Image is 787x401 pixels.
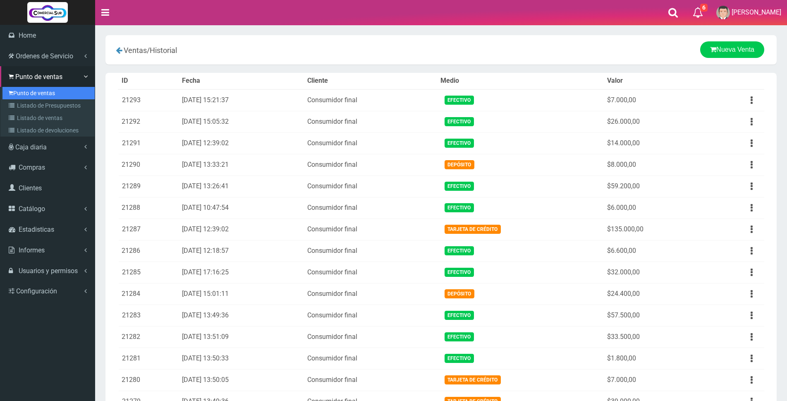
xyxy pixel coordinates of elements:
[2,112,95,124] a: Listado de ventas
[437,73,604,89] th: Medio
[118,132,179,154] td: 21291
[445,268,474,276] span: Efectivo
[179,219,304,240] td: [DATE] 12:39:02
[179,240,304,262] td: [DATE] 12:18:57
[150,46,177,55] span: Historial
[716,6,730,19] img: User Image
[179,132,304,154] td: [DATE] 12:39:02
[19,163,45,171] span: Compras
[15,73,62,81] span: Punto de ventas
[19,267,78,275] span: Usuarios y permisos
[179,154,304,175] td: [DATE] 13:33:21
[445,117,474,126] span: Efectivo
[179,262,304,283] td: [DATE] 17:16:25
[304,305,437,326] td: Consumidor final
[304,326,437,348] td: Consumidor final
[16,52,73,60] span: Ordenes de Servicio
[118,240,179,262] td: 21286
[445,375,500,384] span: Tarjeta de Crédito
[604,348,705,369] td: $1.800,00
[27,2,68,23] img: Logo grande
[604,111,705,132] td: $26.000,00
[604,219,705,240] td: $135.000,00
[700,4,708,12] span: 6
[445,96,474,104] span: Efectivo
[179,197,304,219] td: [DATE] 10:47:54
[445,139,474,147] span: Efectivo
[304,348,437,369] td: Consumidor final
[604,305,705,326] td: $57.500,00
[445,203,474,212] span: Efectivo
[179,326,304,348] td: [DATE] 13:51:09
[19,246,45,254] span: Informes
[118,369,179,391] td: 21280
[19,184,42,192] span: Clientes
[604,262,705,283] td: $32.000,00
[118,175,179,197] td: 21289
[604,283,705,305] td: $24.400,00
[179,89,304,111] td: [DATE] 15:21:37
[118,154,179,175] td: 21290
[118,89,179,111] td: 21293
[604,154,705,175] td: $8.000,00
[604,132,705,154] td: $14.000,00
[604,369,705,391] td: $7.000,00
[118,262,179,283] td: 21285
[732,8,781,16] span: [PERSON_NAME]
[445,289,474,298] span: Depósito
[304,89,437,111] td: Consumidor final
[112,41,331,58] div: /
[179,305,304,326] td: [DATE] 13:49:36
[304,219,437,240] td: Consumidor final
[118,111,179,132] td: 21292
[179,348,304,369] td: [DATE] 13:50:33
[2,87,95,99] a: Punto de ventas
[604,197,705,219] td: $6.000,00
[179,283,304,305] td: [DATE] 15:01:11
[445,182,474,190] span: Efectivo
[304,175,437,197] td: Consumidor final
[124,46,147,55] span: Ventas
[304,262,437,283] td: Consumidor final
[118,348,179,369] td: 21281
[19,226,54,233] span: Estadisticas
[445,225,500,233] span: Tarjeta de Crédito
[304,240,437,262] td: Consumidor final
[2,124,95,137] a: Listado de devoluciones
[16,287,57,295] span: Configuración
[19,205,45,213] span: Catálogo
[304,197,437,219] td: Consumidor final
[700,41,764,58] a: Nueva Venta
[179,111,304,132] td: [DATE] 15:05:32
[304,154,437,175] td: Consumidor final
[19,31,36,39] span: Home
[445,332,474,341] span: Efectivo
[2,99,95,112] a: Listado de Presupuestos
[179,175,304,197] td: [DATE] 13:26:41
[445,246,474,255] span: Efectivo
[445,160,474,169] span: Depósito
[445,354,474,363] span: Efectivo
[118,305,179,326] td: 21283
[304,132,437,154] td: Consumidor final
[304,283,437,305] td: Consumidor final
[604,175,705,197] td: $59.200,00
[118,326,179,348] td: 21282
[118,197,179,219] td: 21288
[118,283,179,305] td: 21284
[445,311,474,319] span: Efectivo
[604,240,705,262] td: $6.600,00
[604,89,705,111] td: $7.000,00
[604,326,705,348] td: $33.500,00
[304,369,437,391] td: Consumidor final
[304,73,437,89] th: Cliente
[179,73,304,89] th: Fecha
[304,111,437,132] td: Consumidor final
[179,369,304,391] td: [DATE] 13:50:05
[118,219,179,240] td: 21287
[15,143,47,151] span: Caja diaria
[604,73,705,89] th: Valor
[118,73,179,89] th: ID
